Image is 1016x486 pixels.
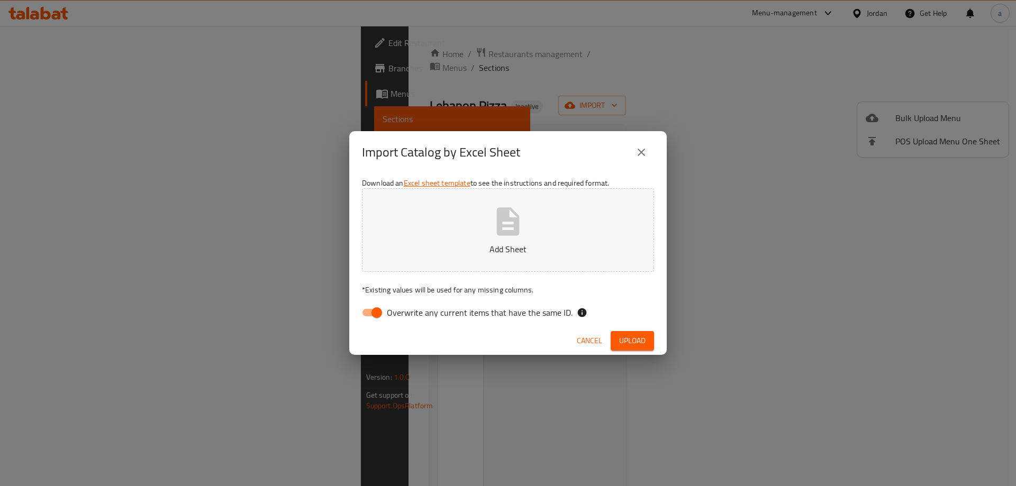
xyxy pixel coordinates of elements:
svg: If the overwrite option isn't selected, then the items that match an existing ID will be ignored ... [577,307,587,318]
a: Excel sheet template [404,176,470,190]
div: Download an to see the instructions and required format. [349,173,667,327]
p: Existing values will be used for any missing columns. [362,285,654,295]
button: Add Sheet [362,188,654,272]
p: Add Sheet [378,243,638,255]
button: Upload [611,331,654,351]
span: Cancel [577,334,602,347]
button: close [629,140,654,165]
span: Upload [619,334,646,347]
button: Cancel [573,331,606,351]
span: Overwrite any current items that have the same ID. [387,306,573,319]
h2: Import Catalog by Excel Sheet [362,144,520,161]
